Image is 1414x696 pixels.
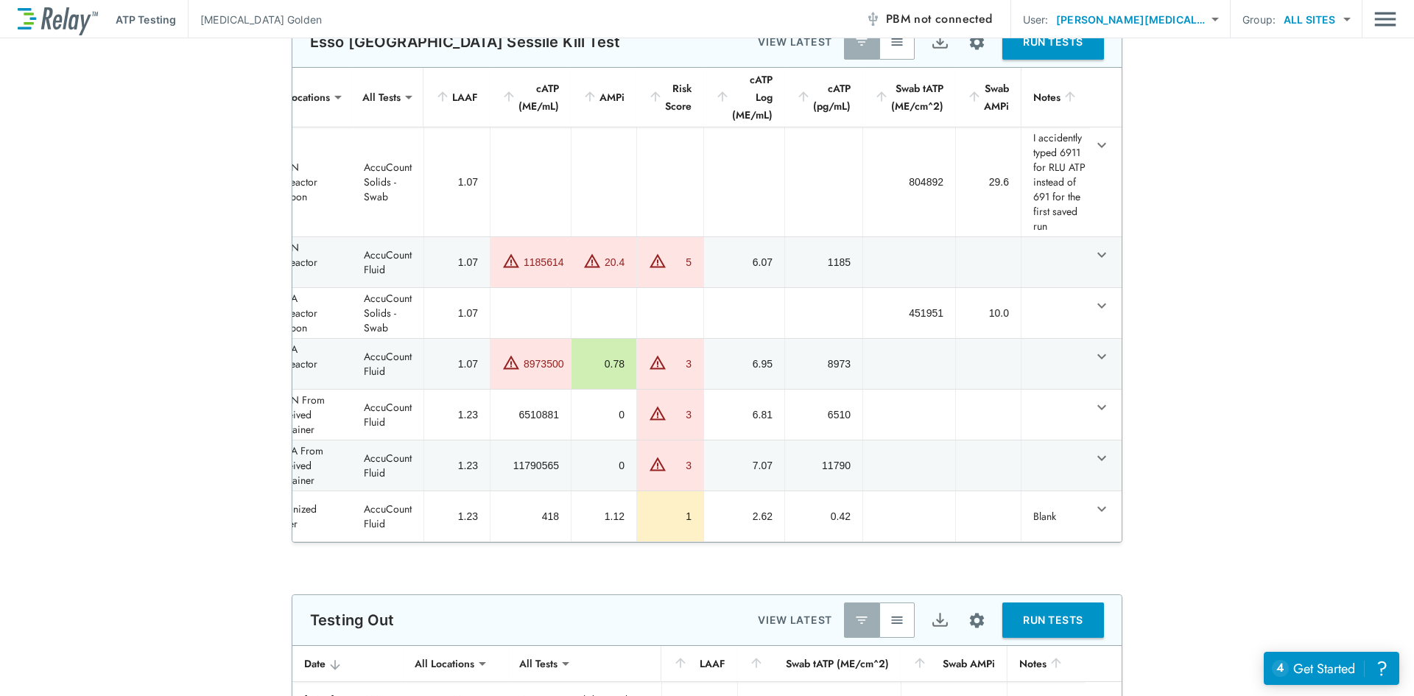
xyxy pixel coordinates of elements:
td: Blank [1021,491,1089,541]
img: Settings Icon [968,33,986,52]
img: Latest [854,35,869,49]
div: 3 [670,407,692,422]
div: 6.07 [716,255,773,270]
img: Warning [502,252,520,270]
div: 0.78 [583,356,625,371]
div: 7.07 [716,458,773,473]
button: expand row [1089,446,1114,471]
div: 804892 [875,175,943,189]
button: PBM not connected [859,4,999,34]
button: Site setup [957,23,996,62]
div: Swab AMPi [967,80,1009,115]
td: Deionized Water [260,491,352,541]
div: LAAF [673,655,725,672]
iframe: Resource center [1264,652,1399,685]
div: Swab tATP (ME/cm^2) [749,655,889,672]
div: 1 [649,509,692,524]
p: [MEDICAL_DATA] Golden [200,12,322,27]
td: I accidently typed 6911 for RLU ATP instead of 691 for the first saved run [1021,127,1089,236]
img: View All [890,613,904,628]
div: 0 [583,407,625,422]
img: Export Icon [931,33,949,52]
div: 6.81 [716,407,773,422]
div: All Tests [509,649,568,678]
td: ERHA Bioreactor Fluid [260,339,352,389]
button: Export [922,602,957,638]
p: Testing Out [310,611,395,629]
div: Swab AMPi [912,655,995,672]
img: Warning [502,354,520,371]
button: RUN TESTS [1002,24,1104,60]
div: 1.07 [436,255,478,270]
div: All Tests [352,82,411,112]
button: Site setup [957,601,996,640]
button: expand row [1089,496,1114,521]
div: 1.07 [436,356,478,371]
td: USAN Bioreactor Fluid [260,237,352,287]
div: 1.07 [436,175,478,189]
div: cATP (pg/mL) [796,80,851,115]
td: AccuCount Fluid [352,390,423,440]
span: not connected [914,10,992,27]
div: 11790 [797,458,851,473]
p: User: [1023,12,1049,27]
td: AccuCount Fluid [352,237,423,287]
img: Warning [583,252,601,270]
div: 1.23 [436,458,478,473]
div: 1185 [797,255,851,270]
td: AccuCount Fluid [352,339,423,389]
img: LuminUltra Relay [18,4,98,35]
div: 1.12 [583,509,625,524]
div: 1.23 [436,509,478,524]
div: LAAF [435,88,478,106]
button: expand row [1089,133,1114,158]
div: 1.23 [436,407,478,422]
p: VIEW LATEST [758,33,832,51]
img: Latest [854,613,869,628]
td: ERHA From Received Container [260,440,352,491]
div: AMPi [583,88,625,106]
div: 3 [670,458,692,473]
div: 2.62 [716,509,773,524]
div: 451951 [875,306,943,320]
td: AccuCount Solids - Swab [352,127,423,236]
button: Main menu [1374,5,1396,33]
div: Notes [1033,88,1077,106]
img: Settings Icon [968,611,986,630]
div: 8973500 [524,356,564,371]
div: Risk Score [648,80,692,115]
div: 1.07 [436,306,478,320]
div: 6.95 [716,356,773,371]
td: USAN From Received Container [260,390,352,440]
div: 0 [583,458,625,473]
div: 8973 [797,356,851,371]
div: 6510 [797,407,851,422]
img: Warning [649,455,666,473]
div: cATP Log (ME/mL) [715,71,773,124]
div: 11790565 [502,458,559,473]
div: All Locations [404,649,485,678]
button: expand row [1089,242,1114,267]
div: Swab tATP (ME/cm^2) [874,80,943,115]
button: RUN TESTS [1002,602,1104,638]
button: expand row [1089,293,1114,318]
p: Group: [1242,12,1276,27]
p: Esso [GEOGRAPHIC_DATA] Sessile Kill Test [310,33,620,51]
div: 10.0 [968,306,1009,320]
div: All Locations [260,82,340,112]
div: 20.4 [605,255,625,270]
div: 29.6 [968,175,1009,189]
button: expand row [1089,344,1114,369]
img: Export Icon [931,611,949,630]
div: Notes [1019,655,1073,672]
div: 3 [670,356,692,371]
img: View All [890,35,904,49]
p: ATP Testing [116,12,176,27]
td: AccuCount Fluid [352,440,423,491]
td: USAN Bioreactor Coupon [260,127,352,236]
table: sticky table [206,68,1122,542]
div: 1185614 [524,255,564,270]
